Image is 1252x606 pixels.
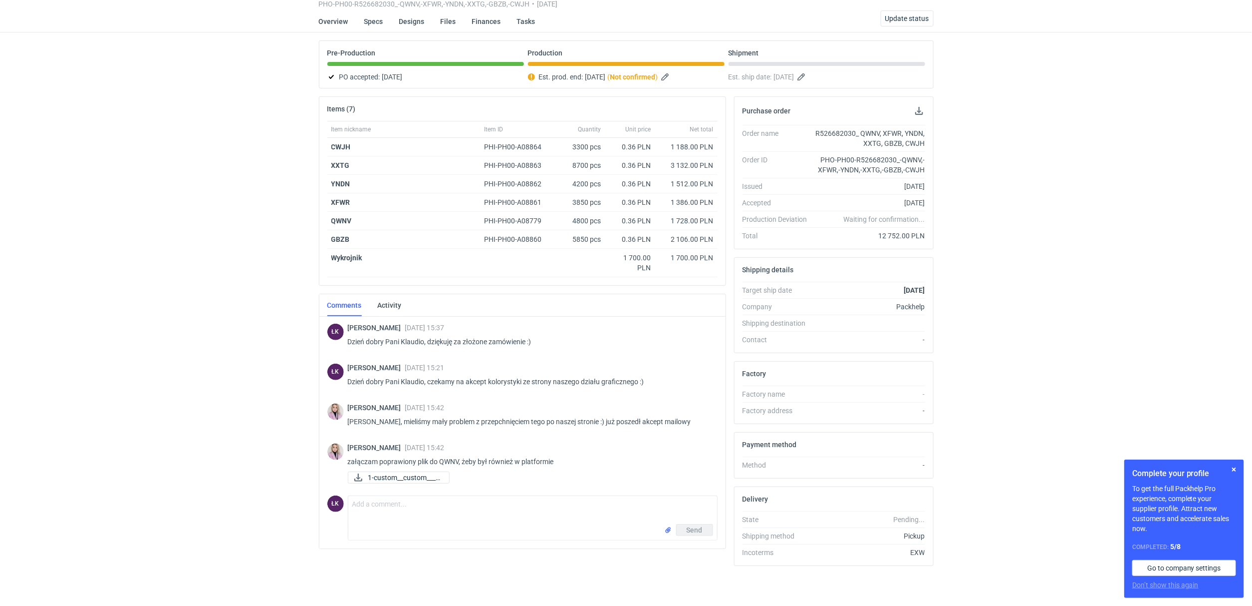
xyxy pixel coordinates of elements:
[1132,484,1236,534] p: To get the full Packhelp Pro experience, complete your supplier profile. Attract new customers an...
[609,234,651,244] div: 0.36 PLN
[331,161,350,169] strong: XXTG
[485,216,551,226] div: PHI-PH00-A08779
[399,10,425,32] a: Designs
[331,125,371,133] span: Item nickname
[743,531,815,541] div: Shipping method
[555,156,605,175] div: 8700 pcs
[815,460,925,470] div: -
[485,197,551,207] div: PHI-PH00-A08861
[327,444,344,460] img: Klaudia Wiśniewska
[626,125,651,133] span: Unit price
[815,302,925,312] div: Packhelp
[348,404,405,412] span: [PERSON_NAME]
[405,444,445,452] span: [DATE] 15:42
[348,472,448,484] div: 1-custom__custom____QWNV__d0__oR526682030__outside__Knasende_Brente_Mandler.pdf-custom__custom___...
[843,214,925,224] em: Waiting for confirmation...
[893,516,925,524] em: Pending...
[743,335,815,345] div: Contact
[743,515,815,525] div: State
[327,496,344,512] figcaption: ŁK
[555,175,605,193] div: 4200 pcs
[659,234,714,244] div: 2 106.00 PLN
[743,198,815,208] div: Accepted
[331,235,350,243] a: GBZB
[348,444,405,452] span: [PERSON_NAME]
[1170,543,1181,551] strong: 5 / 8
[378,294,402,316] a: Activity
[743,495,768,503] h2: Delivery
[659,142,714,152] div: 1 188.00 PLN
[656,73,658,81] em: )
[743,181,815,191] div: Issued
[405,404,445,412] span: [DATE] 15:42
[815,128,925,148] div: R526682030_ QWNV, XFWR, YNDN, XXTG, GBZB, CWJH
[327,105,356,113] h2: Items (7)
[331,217,352,225] a: QWNV
[743,406,815,416] div: Factory address
[815,335,925,345] div: -
[743,214,815,224] div: Production Deviation
[555,212,605,230] div: 4800 pcs
[1132,468,1236,480] h1: Complete your profile
[815,155,925,175] div: PHO-PH00-R526682030_-QWNV,-XFWR,-YNDN,-XXTG,-GBZB,-CWJH
[517,10,535,32] a: Tasks
[364,10,383,32] a: Specs
[327,364,344,380] div: Łukasz Kowalski
[729,49,759,57] p: Shipment
[609,253,651,273] div: 1 700.00 PLN
[327,294,362,316] a: Comments
[485,142,551,152] div: PHI-PH00-A08864
[348,456,710,468] p: załączam poprawiony plik do QWNV, żeby był również w platformie
[1132,560,1236,576] a: Go to company settings
[743,285,815,295] div: Target ship date
[331,198,350,206] a: XFWR
[348,472,450,484] a: 1-custom__custom____...
[904,286,925,294] strong: [DATE]
[327,404,344,420] div: Klaudia Wiśniewska
[555,230,605,249] div: 5850 pcs
[729,71,925,83] div: Est. ship date:
[796,71,808,83] button: Edit estimated shipping date
[555,138,605,156] div: 3300 pcs
[609,160,651,170] div: 0.36 PLN
[743,231,815,241] div: Total
[659,160,714,170] div: 3 132.00 PLN
[743,128,815,148] div: Order name
[743,302,815,312] div: Company
[659,179,714,189] div: 1 512.00 PLN
[1228,464,1240,476] button: Skip for now
[331,143,351,151] a: CWJH
[331,254,362,262] strong: Wykrojnik
[405,364,445,372] span: [DATE] 15:21
[485,179,551,189] div: PHI-PH00-A08862
[743,266,794,274] h2: Shipping details
[1132,542,1236,552] div: Completed:
[609,179,651,189] div: 0.36 PLN
[743,370,766,378] h2: Factory
[881,10,934,26] button: Update status
[327,496,344,512] div: Łukasz Kowalski
[585,71,606,83] span: [DATE]
[472,10,501,32] a: Finances
[528,71,725,83] div: Est. prod. end:
[485,234,551,244] div: PHI-PH00-A08860
[743,460,815,470] div: Method
[331,180,350,188] a: YNDN
[609,142,651,152] div: 0.36 PLN
[405,324,445,332] span: [DATE] 15:37
[913,105,925,117] button: Download PO
[368,472,441,483] span: 1-custom__custom____...
[348,336,710,348] p: Dzień dobry Pani Klaudio, dziękuję za złożone zamówienie :)
[660,71,672,83] button: Edit estimated production end date
[659,197,714,207] div: 1 386.00 PLN
[687,527,703,534] span: Send
[815,548,925,558] div: EXW
[743,389,815,399] div: Factory name
[608,73,610,81] em: (
[815,531,925,541] div: Pickup
[348,376,710,388] p: Dzień dobry Pani Klaudio, czekamy na akcept kolorystyki ze strony naszego działu graficznego :)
